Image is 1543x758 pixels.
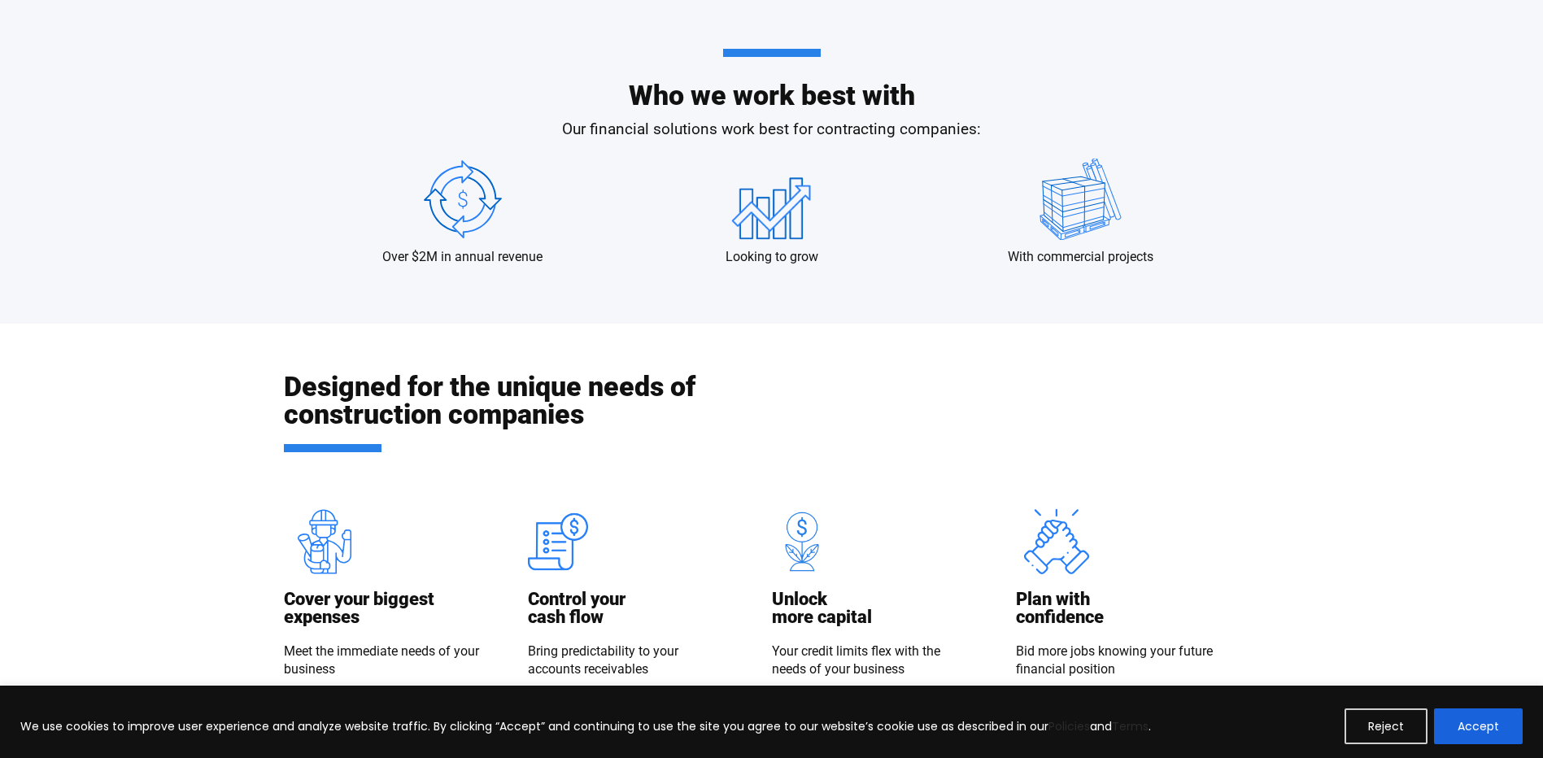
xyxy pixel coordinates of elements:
div: Meet the immediate needs of your business [284,643,487,679]
p: Over $2M in annual revenue [382,248,543,266]
h3: Plan with confidence [1016,590,1104,626]
p: Looking to grow [726,248,818,266]
h3: Control your cash flow [528,590,625,626]
div: Your credit limits flex with the needs of your business [772,643,975,679]
a: Terms [1112,718,1149,734]
h3: Cover your biggest expenses [284,590,487,626]
a: Policies [1048,718,1090,734]
h2: Who we work best with [308,49,1236,109]
h3: Unlock more capital [772,590,872,626]
div: Bring predictability to your accounts receivables [528,643,731,679]
p: With commercial projects [1008,248,1153,266]
p: We use cookies to improve user experience and analyze website traffic. By clicking “Accept” and c... [20,717,1151,736]
h2: Designed for the unique needs of construction companies [284,372,772,452]
button: Accept [1434,708,1523,744]
div: Bid more jobs knowing your future financial position [1016,643,1219,679]
p: Our financial solutions work best for contracting companies: [308,118,1236,142]
button: Reject [1345,708,1427,744]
